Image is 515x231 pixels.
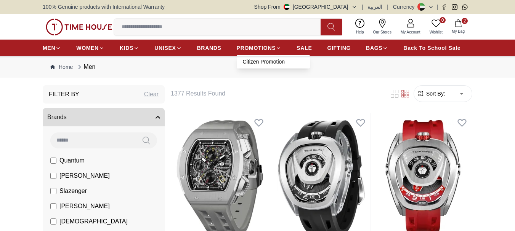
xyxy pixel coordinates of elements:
span: Our Stores [370,29,395,35]
span: My Bag [449,29,468,34]
a: Facebook [441,4,447,10]
a: Help [351,17,369,37]
span: My Account [398,29,424,35]
input: Slazenger [50,188,56,194]
span: Wishlist [427,29,446,35]
span: BAGS [366,44,382,52]
button: Shop From[GEOGRAPHIC_DATA] [254,3,357,11]
span: BRANDS [197,44,221,52]
span: Help [353,29,367,35]
span: WOMEN [76,44,99,52]
input: [DEMOGRAPHIC_DATA] [50,218,56,225]
span: Quantum [59,156,85,165]
a: WOMEN [76,41,104,55]
input: Quantum [50,158,56,164]
a: PROMOTIONS [237,41,282,55]
a: Instagram [452,4,457,10]
a: BAGS [366,41,388,55]
a: Our Stores [369,17,396,37]
span: UNISEX [154,44,176,52]
h3: Filter By [49,90,79,99]
button: Brands [43,108,165,126]
span: Brands [47,113,67,122]
img: ... [46,19,112,35]
span: Slazenger [59,186,87,196]
span: Sort By: [425,90,445,97]
span: | [437,3,438,11]
span: GIFTING [327,44,351,52]
span: SALE [297,44,312,52]
button: Sort By: [417,90,445,97]
input: [PERSON_NAME] [50,173,56,179]
a: BRANDS [197,41,221,55]
span: [DEMOGRAPHIC_DATA] [59,217,128,226]
span: [PERSON_NAME] [59,202,110,211]
a: Citizen Promotion [243,58,304,65]
a: MEN [43,41,61,55]
a: GIFTING [327,41,351,55]
nav: Breadcrumb [43,56,472,78]
span: | [387,3,388,11]
span: PROMOTIONS [237,44,276,52]
a: 0Wishlist [425,17,447,37]
span: 0 [440,17,446,23]
a: Whatsapp [462,4,468,10]
span: KIDS [120,44,133,52]
span: Back To School Sale [403,44,460,52]
button: 2My Bag [447,18,469,36]
span: | [362,3,363,11]
img: United Arab Emirates [284,4,290,10]
a: UNISEX [154,41,181,55]
a: Home [50,63,73,71]
a: SALE [297,41,312,55]
div: Currency [393,3,418,11]
span: 100% Genuine products with International Warranty [43,3,165,11]
h6: 1377 Results Found [171,89,380,98]
div: Men [76,62,95,72]
div: Clear [144,90,159,99]
a: Back To School Sale [403,41,460,55]
button: العربية [367,3,382,11]
span: [PERSON_NAME] [59,171,110,180]
span: MEN [43,44,55,52]
a: KIDS [120,41,139,55]
input: [PERSON_NAME] [50,203,56,209]
span: 2 [462,18,468,24]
